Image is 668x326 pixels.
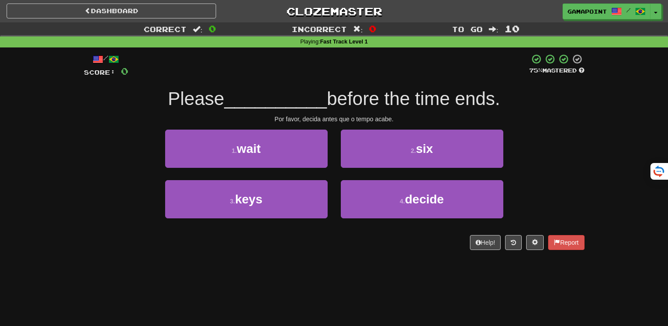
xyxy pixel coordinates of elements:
[7,4,216,18] a: Dashboard
[529,67,542,74] span: 75 %
[320,39,368,45] strong: Fast Track Level 1
[121,65,128,76] span: 0
[411,147,416,154] small: 2 .
[168,88,224,109] span: Please
[237,142,260,156] span: wait
[229,4,439,19] a: Clozemaster
[353,25,363,33] span: :
[369,23,376,34] span: 0
[529,67,585,75] div: Mastered
[231,147,237,154] small: 1 .
[84,54,128,65] div: /
[452,25,483,33] span: To go
[548,235,584,250] button: Report
[209,23,216,34] span: 0
[230,198,235,205] small: 3 .
[400,198,405,205] small: 4 .
[144,25,187,33] span: Correct
[84,69,116,76] span: Score:
[405,192,444,206] span: decide
[567,7,607,15] span: GamaPoint
[193,25,202,33] span: :
[235,192,262,206] span: keys
[505,23,520,34] span: 10
[416,142,433,156] span: six
[84,115,585,123] div: Por favor, decida antes que o tempo acabe.
[505,235,522,250] button: Round history (alt+y)
[165,180,328,218] button: 3.keys
[341,130,503,168] button: 2.six
[470,235,501,250] button: Help!
[563,4,650,19] a: GamaPoint /
[327,88,500,109] span: before the time ends.
[165,130,328,168] button: 1.wait
[626,7,631,13] span: /
[341,180,503,218] button: 4.decide
[224,88,327,109] span: __________
[292,25,347,33] span: Incorrect
[489,25,498,33] span: :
